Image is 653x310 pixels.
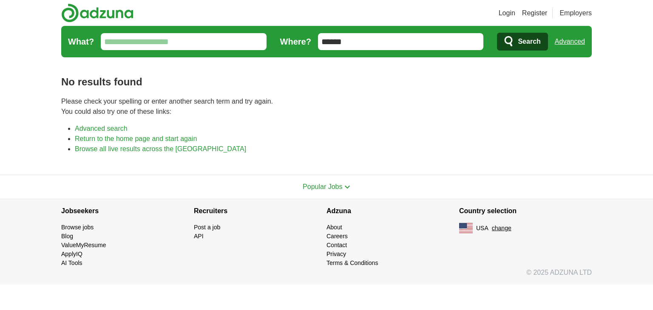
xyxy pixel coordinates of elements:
h1: No results found [61,74,592,90]
a: Contact [326,242,347,248]
a: Browse jobs [61,224,94,231]
h4: Country selection [459,199,592,223]
a: About [326,224,342,231]
a: Privacy [326,251,346,257]
p: Please check your spelling or enter another search term and try again. You could also try one of ... [61,96,592,117]
a: Register [522,8,548,18]
label: What? [68,35,94,48]
div: © 2025 ADZUNA LTD [54,268,599,285]
a: AI Tools [61,259,82,266]
a: Employers [559,8,592,18]
img: US flag [459,223,473,233]
a: API [194,233,204,240]
img: toggle icon [344,185,350,189]
a: ValueMyResume [61,242,106,248]
span: Popular Jobs [303,183,342,190]
button: change [492,224,511,233]
a: Post a job [194,224,220,231]
a: Browse all live results across the [GEOGRAPHIC_DATA] [75,145,246,152]
a: Login [499,8,515,18]
a: Blog [61,233,73,240]
a: ApplyIQ [61,251,82,257]
span: Search [518,33,540,50]
a: Terms & Conditions [326,259,378,266]
img: Adzuna logo [61,3,133,23]
a: Careers [326,233,348,240]
a: Return to the home page and start again [75,135,197,142]
span: USA [476,224,488,233]
button: Search [497,33,548,51]
label: Where? [280,35,311,48]
a: Advanced search [75,125,128,132]
a: Advanced [555,33,585,50]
